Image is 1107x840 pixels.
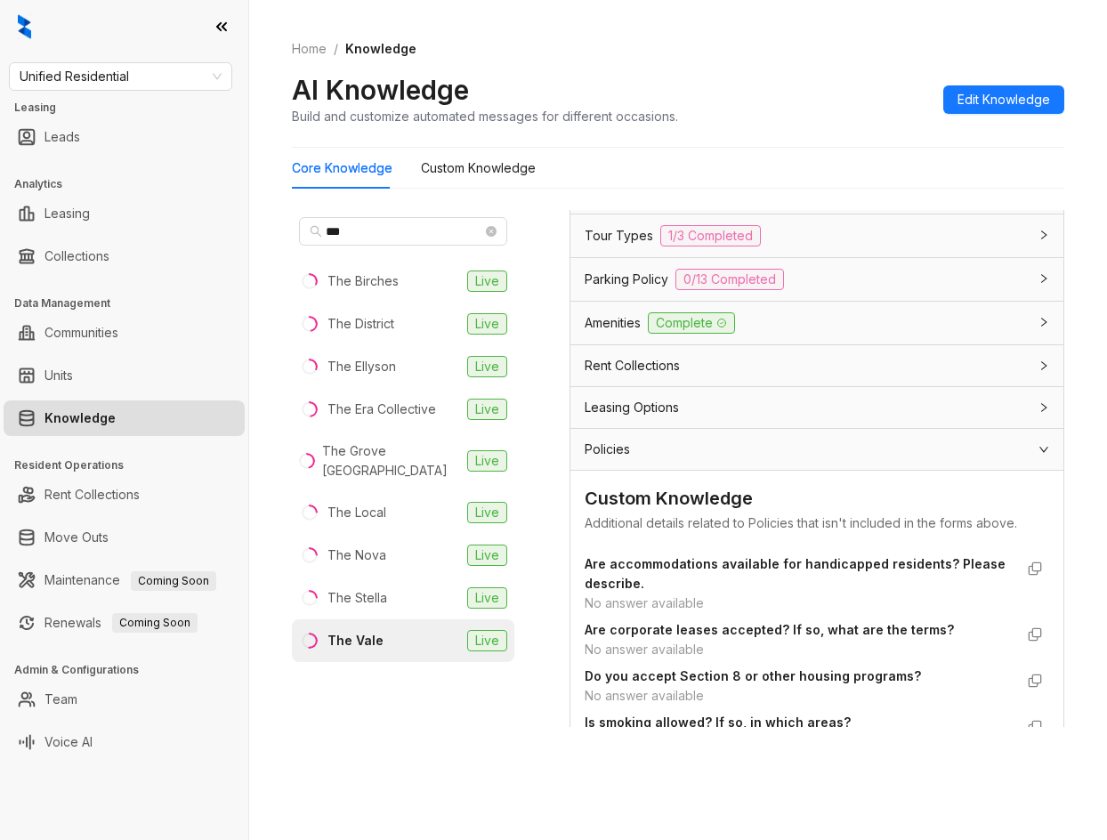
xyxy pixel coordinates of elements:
[585,594,1014,613] div: No answer available
[327,400,436,419] div: The Era Collective
[44,315,118,351] a: Communities
[334,39,338,59] li: /
[4,520,245,555] li: Move Outs
[467,399,507,420] span: Live
[585,356,680,376] span: Rent Collections
[14,100,248,116] h3: Leasing
[1038,360,1049,371] span: collapsed
[4,724,245,760] li: Voice AI
[467,313,507,335] span: Live
[585,226,653,246] span: Tour Types
[486,226,497,237] span: close-circle
[648,312,735,334] span: Complete
[44,477,140,513] a: Rent Collections
[4,477,245,513] li: Rent Collections
[327,357,396,376] div: The Ellyson
[44,238,109,274] a: Collections
[585,270,668,289] span: Parking Policy
[327,545,386,565] div: The Nova
[131,571,216,591] span: Coming Soon
[570,429,1063,470] div: Policies
[292,107,678,125] div: Build and customize automated messages for different occasions.
[345,41,416,56] span: Knowledge
[327,314,394,334] div: The District
[44,724,93,760] a: Voice AI
[322,441,460,481] div: The Grove [GEOGRAPHIC_DATA]
[4,196,245,231] li: Leasing
[4,358,245,393] li: Units
[4,605,245,641] li: Renewals
[585,485,1049,513] div: Custom Knowledge
[421,158,536,178] div: Custom Knowledge
[1038,402,1049,413] span: collapsed
[14,295,248,311] h3: Data Management
[467,271,507,292] span: Live
[467,630,507,651] span: Live
[570,345,1063,386] div: Rent Collections
[327,271,399,291] div: The Birches
[467,502,507,523] span: Live
[44,358,73,393] a: Units
[1038,273,1049,284] span: collapsed
[4,682,245,717] li: Team
[292,158,392,178] div: Core Knowledge
[570,387,1063,428] div: Leasing Options
[585,513,1049,533] div: Additional details related to Policies that isn't included in the forms above.
[585,440,630,459] span: Policies
[4,119,245,155] li: Leads
[467,356,507,377] span: Live
[675,269,784,290] span: 0/13 Completed
[14,662,248,678] h3: Admin & Configurations
[327,503,386,522] div: The Local
[570,302,1063,344] div: AmenitiesComplete
[4,238,245,274] li: Collections
[288,39,330,59] a: Home
[292,73,469,107] h2: AI Knowledge
[1038,317,1049,327] span: collapsed
[44,196,90,231] a: Leasing
[943,85,1064,114] button: Edit Knowledge
[570,258,1063,301] div: Parking Policy0/13 Completed
[14,457,248,473] h3: Resident Operations
[570,214,1063,257] div: Tour Types1/3 Completed
[585,622,954,637] strong: Are corporate leases accepted? If so, what are the terms?
[585,398,679,417] span: Leasing Options
[327,588,387,608] div: The Stella
[14,176,248,192] h3: Analytics
[44,400,116,436] a: Knowledge
[467,587,507,609] span: Live
[4,400,245,436] li: Knowledge
[1038,444,1049,455] span: expanded
[44,605,198,641] a: RenewalsComing Soon
[585,313,641,333] span: Amenities
[467,450,507,472] span: Live
[18,14,31,39] img: logo
[20,63,222,90] span: Unified Residential
[958,90,1050,109] span: Edit Knowledge
[585,668,921,683] strong: Do you accept Section 8 or other housing programs?
[112,613,198,633] span: Coming Soon
[327,631,384,650] div: The Vale
[467,545,507,566] span: Live
[4,315,245,351] li: Communities
[44,682,77,717] a: Team
[585,686,1014,706] div: No answer available
[1038,230,1049,240] span: collapsed
[660,225,761,246] span: 1/3 Completed
[44,119,80,155] a: Leads
[44,520,109,555] a: Move Outs
[585,556,1006,591] strong: Are accommodations available for handicapped residents? Please describe.
[4,562,245,598] li: Maintenance
[310,225,322,238] span: search
[585,715,851,730] strong: Is smoking allowed? If so, in which areas?
[585,640,1014,659] div: No answer available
